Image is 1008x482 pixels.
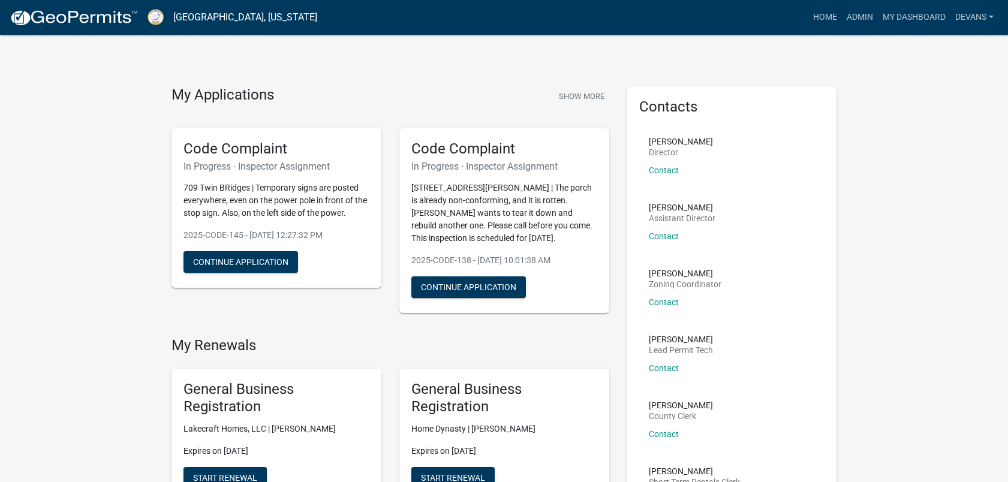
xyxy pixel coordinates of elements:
[649,363,679,373] a: Contact
[411,276,526,298] button: Continue Application
[554,86,609,106] button: Show More
[183,251,298,273] button: Continue Application
[183,229,369,242] p: 2025-CODE-145 - [DATE] 12:27:32 PM
[171,86,274,104] h4: My Applications
[649,297,679,307] a: Contact
[808,6,842,29] a: Home
[411,381,597,415] h5: General Business Registration
[183,182,369,219] p: 709 Twin BRidges | Temporary signs are posted everywhere, even on the power pole in front of the ...
[193,472,257,482] span: Start Renewal
[842,6,878,29] a: Admin
[649,269,721,278] p: [PERSON_NAME]
[421,472,485,482] span: Start Renewal
[148,9,164,25] img: Putnam County, Georgia
[649,467,740,475] p: [PERSON_NAME]
[183,445,369,457] p: Expires on [DATE]
[173,7,317,28] a: [GEOGRAPHIC_DATA], [US_STATE]
[639,98,825,116] h5: Contacts
[183,140,369,158] h5: Code Complaint
[411,254,597,267] p: 2025-CODE-138 - [DATE] 10:01:38 AM
[411,161,597,172] h6: In Progress - Inspector Assignment
[411,140,597,158] h5: Code Complaint
[649,148,713,156] p: Director
[649,335,713,344] p: [PERSON_NAME]
[649,231,679,241] a: Contact
[878,6,950,29] a: My Dashboard
[649,203,715,212] p: [PERSON_NAME]
[649,137,713,146] p: [PERSON_NAME]
[649,429,679,439] a: Contact
[649,346,713,354] p: Lead Permit Tech
[649,401,713,409] p: [PERSON_NAME]
[183,161,369,172] h6: In Progress - Inspector Assignment
[649,280,721,288] p: Zoning Coordinator
[183,381,369,415] h5: General Business Registration
[171,337,609,354] h4: My Renewals
[411,182,597,245] p: [STREET_ADDRESS][PERSON_NAME] | The porch is already non-conforming, and it is rotten. [PERSON_NA...
[649,214,715,222] p: Assistant Director
[649,412,713,420] p: County Clerk
[649,165,679,175] a: Contact
[411,445,597,457] p: Expires on [DATE]
[411,423,597,435] p: Home Dynasty | [PERSON_NAME]
[183,423,369,435] p: Lakecraft Homes, LLC | [PERSON_NAME]
[950,6,998,29] a: devans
